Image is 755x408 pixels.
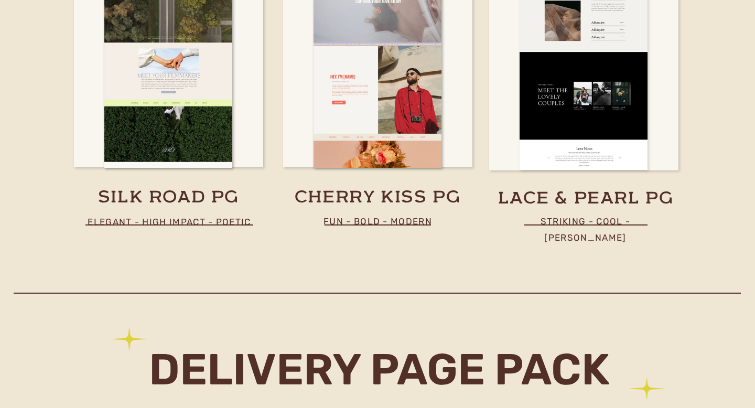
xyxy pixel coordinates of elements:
[270,187,485,210] a: cherry kiss pg
[136,350,622,400] h2: delivery page pack
[482,188,689,211] a: lace & pearl pg
[80,187,257,210] a: silk road pg
[302,213,454,227] p: Fun - Bold - Modern
[77,214,262,228] p: elegant - high impact - poetic
[510,213,661,227] p: striking - COOL - [PERSON_NAME]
